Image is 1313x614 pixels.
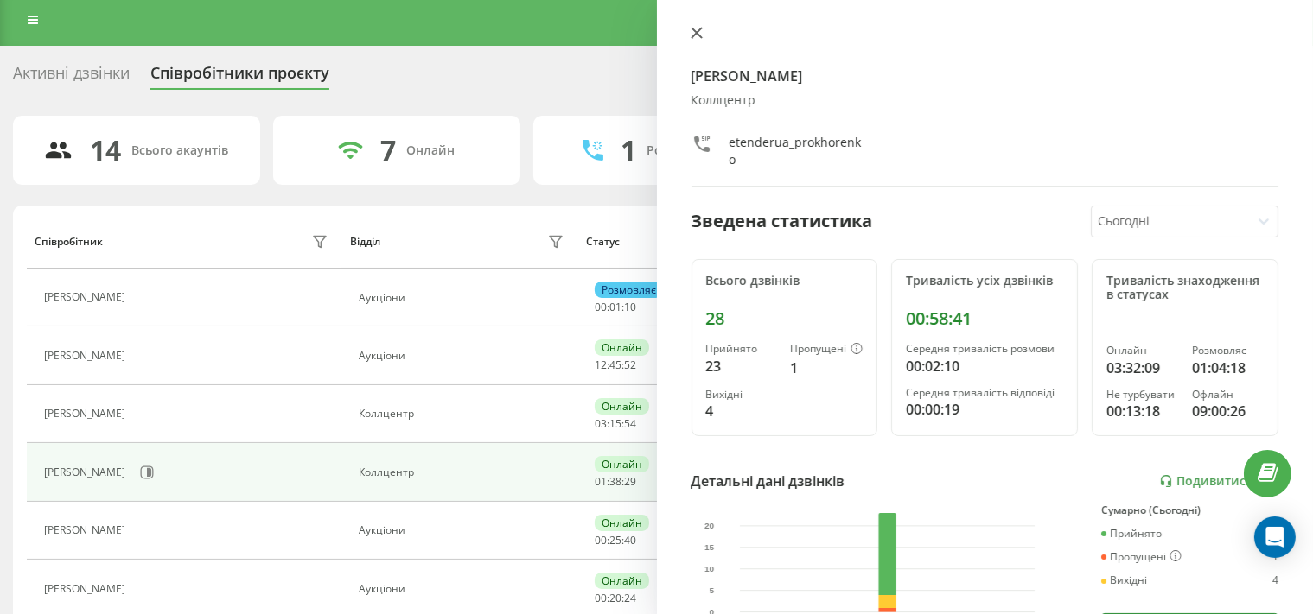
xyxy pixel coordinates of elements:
[609,533,621,548] span: 25
[906,343,1063,355] div: Середня тривалість розмови
[44,408,130,420] div: [PERSON_NAME]
[131,143,228,158] div: Всього акаунтів
[692,93,1279,108] div: Коллцентр
[1254,516,1296,558] div: Open Intercom Messenger
[906,274,1063,288] div: Тривалість усіх дзвінків
[1106,274,1264,303] div: Тривалість знаходження в статусах
[595,533,607,548] span: 00
[1101,574,1147,586] div: Вихідні
[13,64,130,91] div: Активні дзвінки
[706,389,777,401] div: Вихідні
[730,134,864,168] div: etenderua_prokhorenko
[350,236,380,248] div: Відділ
[1106,401,1178,421] div: 00:13:18
[1192,401,1264,421] div: 09:00:26
[906,399,1063,420] div: 00:00:19
[906,387,1063,399] div: Середня тривалість відповіді
[595,476,636,488] div: : :
[692,66,1279,86] h4: [PERSON_NAME]
[595,573,649,589] div: Онлайн
[1101,528,1162,540] div: Прийнято
[359,583,568,595] div: Аукціони
[595,456,649,472] div: Онлайн
[621,134,636,167] div: 1
[790,358,863,378] div: 1
[150,64,329,91] div: Співробітники проєкту
[790,343,863,357] div: Пропущені
[709,586,714,595] text: 5
[609,416,621,431] span: 15
[586,236,620,248] div: Статус
[359,466,568,478] div: Коллцентр
[406,143,455,158] div: Онлайн
[906,308,1063,329] div: 00:58:41
[1192,358,1264,378] div: 01:04:18
[624,358,636,372] span: 52
[1106,345,1178,357] div: Онлайн
[595,301,636,313] div: : :
[595,416,607,431] span: 03
[704,521,715,530] text: 20
[704,542,715,552] text: 15
[906,356,1063,377] div: 00:02:10
[624,533,636,548] span: 40
[1159,474,1278,489] a: Подивитись звіт
[44,291,130,303] div: [PERSON_NAME]
[706,356,777,377] div: 23
[1106,389,1178,401] div: Не турбувати
[609,474,621,489] span: 38
[706,343,777,355] div: Прийнято
[359,524,568,536] div: Аукціони
[706,401,777,421] div: 4
[595,418,636,430] div: : :
[624,300,636,314] span: 10
[595,535,636,547] div: : :
[706,308,864,329] div: 28
[609,358,621,372] span: 45
[624,591,636,605] span: 24
[359,408,568,420] div: Коллцентр
[1101,550,1182,564] div: Пропущені
[1192,345,1264,357] div: Розмовляє
[704,564,715,573] text: 10
[595,592,636,605] div: : :
[595,339,649,356] div: Онлайн
[1192,389,1264,401] div: Офлайн
[1106,358,1178,378] div: 03:32:09
[595,398,649,415] div: Онлайн
[692,208,873,234] div: Зведена статистика
[35,236,103,248] div: Співробітник
[595,591,607,605] span: 00
[692,471,845,491] div: Детальні дані дзвінків
[44,466,130,478] div: [PERSON_NAME]
[595,358,607,372] span: 12
[595,300,607,314] span: 00
[380,134,396,167] div: 7
[624,474,636,489] span: 29
[595,515,649,531] div: Онлайн
[1272,574,1278,586] div: 4
[44,350,130,362] div: [PERSON_NAME]
[44,583,130,595] div: [PERSON_NAME]
[647,143,730,158] div: Розмовляють
[609,300,621,314] span: 01
[595,474,607,489] span: 01
[706,274,864,288] div: Всього дзвінків
[595,359,636,371] div: : :
[1101,504,1278,516] div: Сумарно (Сьогодні)
[624,416,636,431] span: 54
[609,591,621,605] span: 20
[595,282,663,298] div: Розмовляє
[44,524,130,536] div: [PERSON_NAME]
[359,292,568,304] div: Аукціони
[90,134,121,167] div: 14
[359,350,568,362] div: Аукціони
